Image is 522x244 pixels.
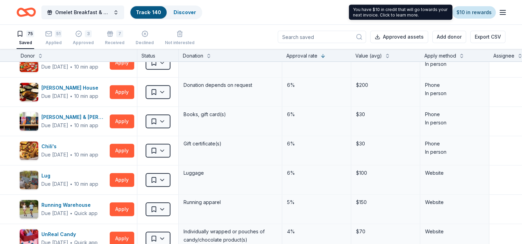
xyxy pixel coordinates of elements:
div: In person [425,148,484,156]
div: Chili's [41,142,98,151]
button: Export CSV [470,31,505,43]
div: 10 min app [74,151,98,158]
div: In person [425,60,484,68]
div: Due [DATE] [41,180,68,188]
div: Website [425,227,484,236]
div: Saved [17,40,34,45]
div: 10 min app [74,93,98,100]
div: 3 [85,30,92,37]
div: Not interested [165,37,195,42]
div: 4% [286,227,347,236]
div: In person [425,89,484,98]
div: Phone [425,110,484,119]
span: ∙ [70,181,73,187]
a: Home [17,4,36,20]
button: Omelet Breakfast & Silent Auction Fundraiser [41,6,124,19]
img: Image for Ruth's Chris Steak House [20,83,38,101]
button: 3Approved [73,28,94,49]
button: Apply [110,85,134,99]
div: 6% [286,80,347,90]
div: $70 [355,227,416,236]
div: 7 [116,30,123,37]
a: Track· 140 [136,9,161,15]
span: Omelet Breakfast & Silent Auction Fundraiser [55,8,110,17]
div: Due [DATE] [41,63,68,71]
button: Apply [110,114,134,128]
div: 51 [55,30,62,37]
div: Quick app [74,210,98,217]
button: Apply [110,56,134,70]
div: Due [DATE] [41,151,68,159]
div: Website [425,198,484,206]
div: 6% [286,139,347,149]
input: Search saved [278,31,366,43]
button: Image for Chili'sChili'sDue [DATE]∙10 min app [19,141,107,160]
div: Status [137,49,179,61]
div: 6% [286,110,347,119]
div: Apply method [424,52,456,60]
div: Running apparel [183,197,278,207]
button: Image for Barnes & Noble[PERSON_NAME] & [PERSON_NAME]Due [DATE]∙10 min app [19,112,107,131]
span: ∙ [70,152,73,157]
div: Donation [183,52,203,60]
div: [PERSON_NAME] & [PERSON_NAME] [41,113,107,121]
div: Books, gift card(s) [183,110,278,119]
div: 10 min app [74,63,98,70]
div: 10 min app [74,122,98,129]
img: Image for Barnes & Noble [20,112,38,131]
button: 51Applied [45,28,62,49]
div: Phone [425,140,484,148]
div: [PERSON_NAME] House [41,84,101,92]
div: Approval rate [286,52,317,60]
div: Gift certificate(s) [183,139,278,149]
button: Add donor [432,31,466,43]
div: Value (avg) [355,52,382,60]
div: Luggage [183,168,278,178]
button: Apply [110,173,134,187]
div: Phone [425,81,484,89]
button: Image for Running WarehouseRunning WarehouseDue [DATE]∙Quick app [19,200,107,219]
button: 7Received [105,28,125,49]
button: Apply [110,144,134,157]
div: Lug [41,172,98,180]
span: ∙ [70,64,73,70]
img: Image for Burger King [20,53,38,72]
div: Assignee [493,52,514,60]
img: Image for Running Warehouse [20,200,38,218]
div: UnReal Candy [41,230,98,238]
img: Image for Lug [20,171,38,189]
div: $200 [355,80,416,90]
div: $30 [355,110,416,119]
div: Website [425,169,484,177]
div: $150 [355,197,416,207]
span: ∙ [70,93,73,99]
button: Image for LugLugDue [DATE]∙10 min app [19,170,107,190]
div: $30 [355,139,416,149]
div: Due [DATE] [41,121,68,130]
span: ∙ [70,122,73,128]
div: Due [DATE] [41,92,68,100]
button: Apply [110,202,134,216]
div: Donation depends on request [183,80,278,90]
span: ∙ [70,210,73,216]
div: Approved [73,40,94,45]
div: Running Warehouse [41,201,98,209]
button: Not interested [165,28,195,49]
div: 10 min app [74,181,98,187]
div: Donor [21,52,35,60]
div: Due [DATE] [41,209,68,217]
div: Declined [136,40,154,45]
button: Declined [136,28,154,49]
a: $10 in rewards [452,6,496,19]
button: Approved assets [370,31,428,43]
button: Image for Burger KingBurger KingDue [DATE]∙10 min app [19,53,107,72]
button: Image for Ruth's Chris Steak House[PERSON_NAME] HouseDue [DATE]∙10 min app [19,82,107,102]
div: Applied [45,40,62,45]
div: $100 [355,168,416,178]
button: Track· 140Discover [130,6,202,19]
button: 75Saved [17,28,34,49]
div: 75 [26,30,34,37]
div: 6% [286,168,347,178]
img: Image for Chili's [20,141,38,160]
div: You have $10 in credit that will go towards your next invoice. Click to learn more. [349,5,452,20]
